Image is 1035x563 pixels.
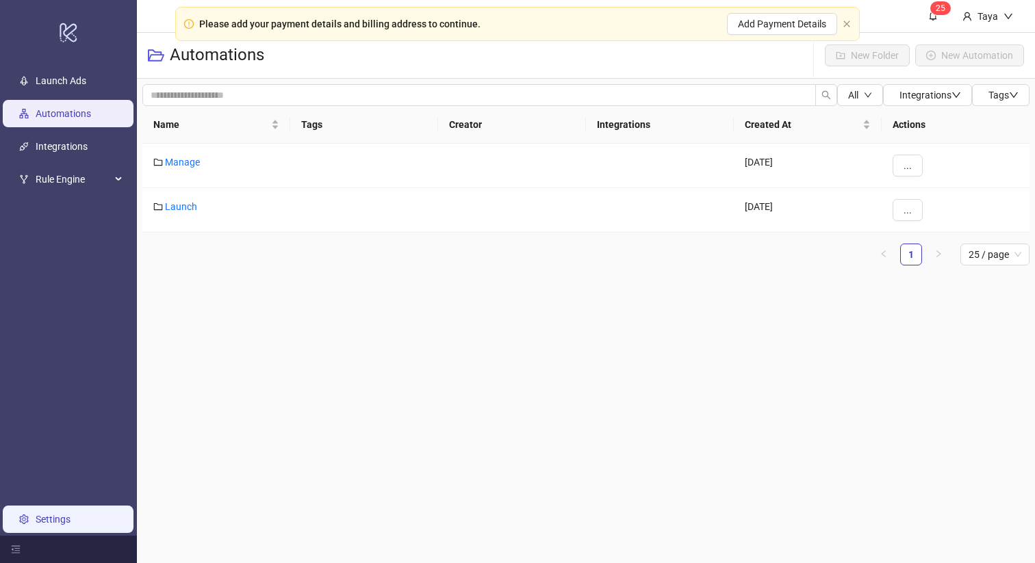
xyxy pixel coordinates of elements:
span: exclamation-circle [184,19,194,29]
span: folder-open [148,47,164,64]
span: Rule Engine [36,166,111,193]
button: New Folder [825,44,910,66]
a: 1 [901,244,921,265]
div: Please add your payment details and billing address to continue. [199,16,481,31]
span: bell [928,11,938,21]
span: folder [153,202,163,211]
button: Alldown [837,84,883,106]
li: Next Page [928,244,949,265]
span: down [864,91,872,99]
li: 1 [900,244,922,265]
a: Automations [36,108,91,119]
span: user [962,12,972,21]
h3: Automations [170,44,264,66]
th: Creator [438,106,586,144]
button: close [843,20,851,29]
button: ... [893,199,923,221]
button: left [873,244,895,265]
th: Created At [734,106,882,144]
th: Integrations [586,106,734,144]
span: fork [19,174,29,184]
button: right [928,244,949,265]
th: Tags [290,106,438,144]
span: Integrations [899,90,961,101]
span: menu-fold [11,545,21,554]
div: Page Size [960,244,1030,265]
span: search [821,90,831,100]
span: 5 [941,3,945,13]
span: 25 / page [969,244,1021,265]
span: left [880,250,888,258]
button: Tagsdown [972,84,1030,106]
th: Name [142,106,290,144]
span: down [1009,90,1019,100]
li: Previous Page [873,244,895,265]
span: ... [904,160,912,171]
a: Manage [165,157,200,168]
span: close [843,20,851,28]
span: All [848,90,858,101]
div: [DATE] [734,188,882,233]
span: down [1004,12,1013,21]
div: Taya [972,9,1004,24]
span: ... [904,205,912,215]
div: [DATE] [734,144,882,188]
span: right [934,250,943,258]
span: 2 [936,3,941,13]
button: Add Payment Details [727,13,837,35]
span: Add Payment Details [738,18,826,29]
button: ... [893,155,923,176]
a: Launch Ads [36,75,86,86]
span: down [951,90,961,100]
button: New Automation [915,44,1024,66]
span: Name [153,117,268,132]
button: Integrationsdown [883,84,972,106]
span: Tags [988,90,1019,101]
a: Settings [36,514,71,525]
span: folder [153,157,163,167]
span: Created At [745,117,860,132]
a: Integrations [36,141,88,152]
sup: 25 [930,1,951,15]
a: Launch [165,201,197,212]
th: Actions [882,106,1030,144]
